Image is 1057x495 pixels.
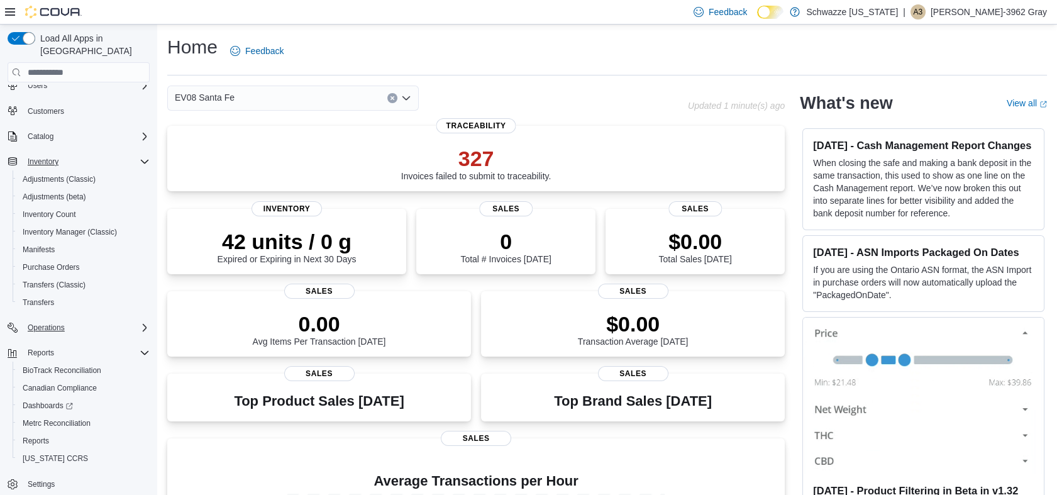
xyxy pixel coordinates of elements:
button: Reports [13,432,155,450]
span: Adjustments (beta) [23,192,86,202]
button: Users [3,77,155,94]
h4: Average Transactions per Hour [177,474,775,489]
svg: External link [1039,101,1047,108]
span: Feedback [709,6,747,18]
span: [US_STATE] CCRS [23,453,88,464]
span: Customers [23,103,150,119]
span: EV08 Santa Fe [175,90,235,105]
a: Adjustments (beta) [18,189,91,204]
p: [PERSON_NAME]-3962 Gray [931,4,1047,19]
div: Avg Items Per Transaction [DATE] [253,311,386,347]
span: Inventory [23,154,150,169]
h3: Top Product Sales [DATE] [234,394,404,409]
div: Transaction Average [DATE] [578,311,689,347]
button: Inventory Count [13,206,155,223]
img: Cova [25,6,82,18]
button: Inventory [23,154,64,169]
span: Traceability [436,118,516,133]
button: Transfers (Classic) [13,276,155,294]
span: Reports [23,345,150,360]
span: Sales [668,201,722,216]
a: Reports [18,433,54,448]
button: Inventory [3,153,155,170]
button: Adjustments (beta) [13,188,155,206]
span: Inventory Count [18,207,150,222]
a: Inventory Count [18,207,81,222]
div: Invoices failed to submit to traceability. [401,146,551,181]
a: Transfers (Classic) [18,277,91,292]
p: When closing the safe and making a bank deposit in the same transaction, this used to show as one... [813,157,1034,220]
button: Users [23,78,52,93]
p: Schwazze [US_STATE] [806,4,898,19]
span: Reports [18,433,150,448]
div: Total Sales [DATE] [658,229,731,264]
input: Dark Mode [757,6,783,19]
span: Canadian Compliance [23,383,97,393]
p: 42 units / 0 g [218,229,357,254]
a: Canadian Compliance [18,381,102,396]
h3: Top Brand Sales [DATE] [554,394,712,409]
span: Customers [28,106,64,116]
span: BioTrack Reconciliation [18,363,150,378]
h1: Home [167,35,218,60]
div: Alfred-3962 Gray [910,4,926,19]
p: If you are using the Ontario ASN format, the ASN Import in purchase orders will now automatically... [813,264,1034,301]
span: Adjustments (beta) [18,189,150,204]
span: Transfers (Classic) [23,280,86,290]
a: Metrc Reconciliation [18,416,96,431]
span: Users [28,81,47,91]
span: Operations [28,323,65,333]
p: 327 [401,146,551,171]
a: Adjustments (Classic) [18,172,101,187]
button: Adjustments (Classic) [13,170,155,188]
button: Metrc Reconciliation [13,414,155,432]
span: Adjustments (Classic) [18,172,150,187]
span: Washington CCRS [18,451,150,466]
span: Transfers [23,298,54,308]
span: Metrc Reconciliation [23,418,91,428]
button: Reports [23,345,59,360]
button: Operations [23,320,70,335]
button: Catalog [23,129,58,144]
p: | [903,4,905,19]
p: 0 [460,229,551,254]
span: Inventory [28,157,58,167]
span: Dashboards [23,401,73,411]
button: Manifests [13,241,155,259]
a: View allExternal link [1007,98,1047,108]
span: Operations [23,320,150,335]
button: Open list of options [401,93,411,103]
a: Purchase Orders [18,260,85,275]
span: Adjustments (Classic) [23,174,96,184]
a: Manifests [18,242,60,257]
a: Inventory Manager (Classic) [18,225,122,240]
span: Canadian Compliance [18,381,150,396]
span: Sales [598,366,668,381]
span: Manifests [23,245,55,255]
a: Feedback [225,38,289,64]
span: Purchase Orders [18,260,150,275]
span: Transfers [18,295,150,310]
button: Customers [3,102,155,120]
span: Users [23,78,150,93]
h3: [DATE] - ASN Imports Packaged On Dates [813,246,1034,259]
h2: What's new [800,93,892,113]
a: [US_STATE] CCRS [18,451,93,466]
span: Inventory Manager (Classic) [18,225,150,240]
a: Settings [23,477,60,492]
span: Sales [284,366,355,381]
button: Transfers [13,294,155,311]
span: BioTrack Reconciliation [23,365,101,375]
button: Operations [3,319,155,336]
button: [US_STATE] CCRS [13,450,155,467]
a: Dashboards [13,397,155,414]
button: Inventory Manager (Classic) [13,223,155,241]
a: Dashboards [18,398,78,413]
span: Reports [23,436,49,446]
a: BioTrack Reconciliation [18,363,106,378]
button: Settings [3,475,155,493]
span: A3 [913,4,922,19]
span: Manifests [18,242,150,257]
span: Sales [598,284,668,299]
